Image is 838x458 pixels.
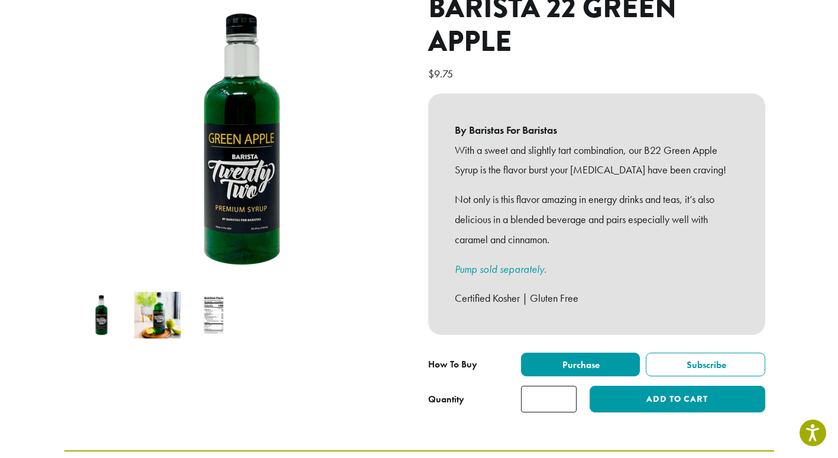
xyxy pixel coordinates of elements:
[428,358,477,370] span: How To Buy
[428,67,434,80] span: $
[455,262,546,276] a: Pump sold separately.
[590,386,765,412] button: Add to cart
[134,292,181,338] img: Barista 22 Green Apple Syrup
[428,67,456,80] bdi: 9.75
[428,392,464,407] div: Quantity
[78,292,125,338] img: Barista 22 Green Apple Syrup
[561,359,600,371] span: Purchase
[455,288,739,308] p: Certified Kosher | Gluten Free
[685,359,726,371] span: Subscribe
[455,140,739,180] p: With a sweet and slightly tart combination, our B22 Green Apple Syrup is the flavor burst your [M...
[190,292,237,338] img: B22 Green Apple Syrup Nutritional Information
[521,386,577,412] input: Product quantity
[455,120,739,140] b: By Baristas For Baristas
[455,189,739,249] p: Not only is this flavor amazing in energy drinks and teas, it’s also delicious in a blended bever...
